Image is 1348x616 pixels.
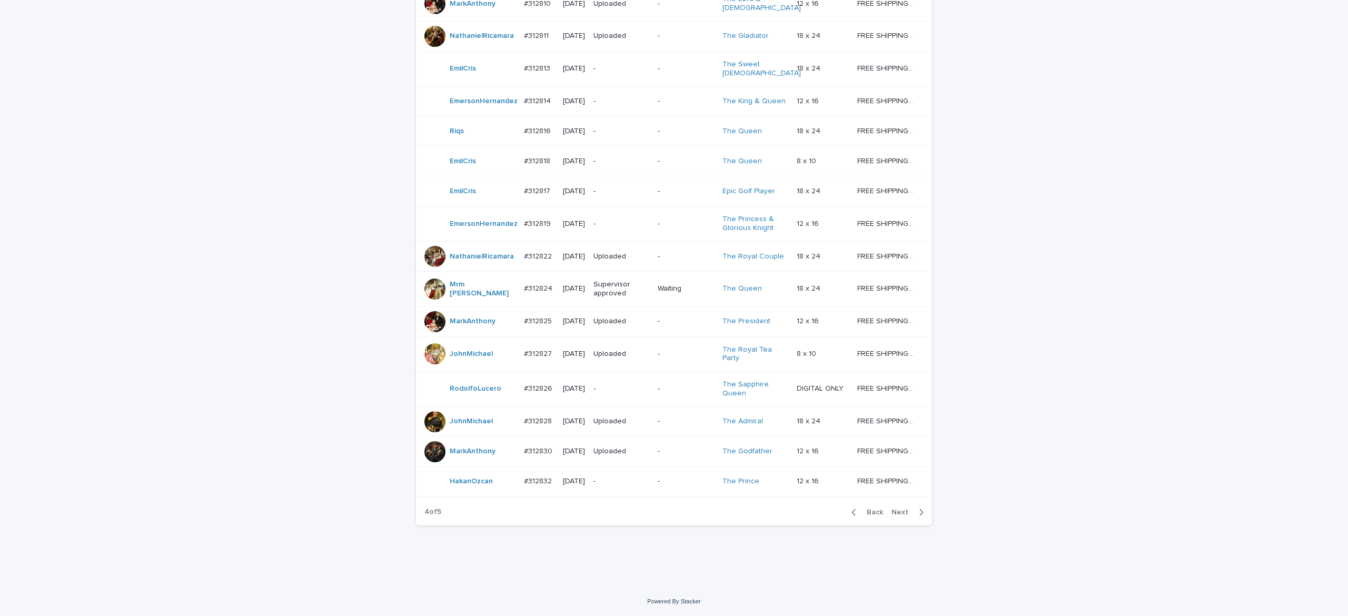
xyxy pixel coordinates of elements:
[797,95,821,106] p: 12 x 16
[722,97,786,106] a: The King & Queen
[658,384,714,393] p: -
[593,384,649,393] p: -
[450,64,476,73] a: EmilCris
[450,187,476,196] a: EmilCris
[450,157,476,166] a: EmilCris
[658,317,714,326] p: -
[593,477,649,486] p: -
[450,127,464,136] a: Riqs
[857,250,917,261] p: FREE SHIPPING - preview in 1-2 business days, after your approval delivery will take 5-10 b.d.
[416,241,932,271] tr: NathanielRicamara #312822#312822 [DATE]Uploaded-The Royal Couple 18 x 2418 x 24 FREE SHIPPING - p...
[722,380,788,398] a: The Sapphire Queen
[563,384,585,393] p: [DATE]
[797,445,821,456] p: 12 x 16
[857,155,917,166] p: FREE SHIPPING - preview in 1-2 business days, after your approval delivery will take 5-10 b.d.
[797,475,821,486] p: 12 x 16
[563,220,585,228] p: [DATE]
[563,417,585,426] p: [DATE]
[524,155,552,166] p: #312818
[593,447,649,456] p: Uploaded
[658,477,714,486] p: -
[416,372,932,407] tr: RodolfoLucero #312826#312826 [DATE]--The Sapphire Queen DIGITAL ONLYDIGITAL ONLY FREE SHIPPING - ...
[524,95,553,106] p: #312814
[722,345,788,363] a: The Royal Tea Party
[857,62,917,73] p: FREE SHIPPING - preview in 1-2 business days, after your approval delivery will take 5-10 b.d.
[797,29,822,41] p: 18 x 24
[416,51,932,86] tr: EmilCris #312813#312813 [DATE]--The Sweet [DEMOGRAPHIC_DATA] 18 x 2418 x 24 FREE SHIPPING - previ...
[450,280,516,298] a: Mrm [PERSON_NAME]
[722,157,762,166] a: The Queen
[593,252,649,261] p: Uploaded
[857,382,917,393] p: FREE SHIPPING - preview in 1-2 business days, after your approval delivery will take 5-10 b.d.
[658,417,714,426] p: -
[593,417,649,426] p: Uploaded
[797,125,822,136] p: 18 x 24
[722,32,769,41] a: The Gladiator
[857,445,917,456] p: FREE SHIPPING - preview in 1-2 business days, after your approval delivery will take 5-10 b.d.
[857,185,917,196] p: FREE SHIPPING - preview in 1-2 business days, after your approval delivery will take 5-10 b.d.
[593,187,649,196] p: -
[857,125,917,136] p: FREE SHIPPING - preview in 1-2 business days, after your approval delivery will take 5-10 b.d.
[416,86,932,116] tr: EmersonHernandez #312814#312814 [DATE]--The King & Queen 12 x 1612 x 16 FREE SHIPPING - preview i...
[797,217,821,228] p: 12 x 16
[593,127,649,136] p: -
[416,21,932,51] tr: NathanielRicamara #312811#312811 [DATE]Uploaded-The Gladiator 18 x 2418 x 24 FREE SHIPPING - prev...
[722,417,763,426] a: The Admiral
[722,284,762,293] a: The Queen
[658,447,714,456] p: -
[857,282,917,293] p: FREE SHIPPING - preview in 1-2 business days, after your approval delivery will take 5-10 b.d.
[563,97,585,106] p: [DATE]
[563,187,585,196] p: [DATE]
[416,306,932,336] tr: MarkAnthony #312825#312825 [DATE]Uploaded-The President 12 x 1612 x 16 FREE SHIPPING - preview in...
[450,97,518,106] a: EmersonHernandez
[524,217,553,228] p: #312819
[524,347,554,359] p: #312827
[563,447,585,456] p: [DATE]
[524,125,553,136] p: #312816
[450,384,501,393] a: RodolfoLucero
[563,317,585,326] p: [DATE]
[860,509,883,516] span: Back
[450,220,518,228] a: EmersonHernandez
[658,187,714,196] p: -
[658,284,714,293] p: Waiting
[416,336,932,372] tr: JohnMichael #312827#312827 [DATE]Uploaded-The Royal Tea Party 8 x 108 x 10 FREE SHIPPING - previe...
[450,477,493,486] a: HakanOzcan
[797,185,822,196] p: 18 x 24
[857,315,917,326] p: FREE SHIPPING - preview in 1-2 business days, after your approval delivery will take 5-10 b.d.
[797,415,822,426] p: 18 x 24
[524,382,554,393] p: #312826
[647,598,700,604] a: Powered By Stacker
[857,347,917,359] p: FREE SHIPPING - preview in 1-2 business days, after your approval delivery will take 5-10 b.d.
[416,466,932,496] tr: HakanOzcan #312832#312832 [DATE]--The Prince 12 x 1612 x 16 FREE SHIPPING - preview in 1-2 busine...
[593,317,649,326] p: Uploaded
[563,252,585,261] p: [DATE]
[658,220,714,228] p: -
[797,62,822,73] p: 18 x 24
[563,64,585,73] p: [DATE]
[658,127,714,136] p: -
[857,217,917,228] p: FREE SHIPPING - preview in 1-2 business days, after your approval delivery will take 5-10 b.d.
[843,508,887,517] button: Back
[658,64,714,73] p: -
[797,315,821,326] p: 12 x 16
[722,60,801,78] a: The Sweet [DEMOGRAPHIC_DATA]
[722,477,759,486] a: The Prince
[722,447,772,456] a: The Godfather
[797,382,846,393] p: DIGITAL ONLY
[416,146,932,176] tr: EmilCris #312818#312818 [DATE]--The Queen 8 x 108 x 10 FREE SHIPPING - preview in 1-2 business da...
[450,417,493,426] a: JohnMichael
[563,127,585,136] p: [DATE]
[524,415,554,426] p: #312828
[797,250,822,261] p: 18 x 24
[891,509,915,516] span: Next
[722,252,784,261] a: The Royal Couple
[416,406,932,436] tr: JohnMichael #312828#312828 [DATE]Uploaded-The Admiral 18 x 2418 x 24 FREE SHIPPING - preview in 1...
[563,284,585,293] p: [DATE]
[524,185,552,196] p: #312817
[563,157,585,166] p: [DATE]
[658,157,714,166] p: -
[416,271,932,306] tr: Mrm [PERSON_NAME] #312824#312824 [DATE]Supervisor approvedWaitingThe Queen 18 x 2418 x 24 FREE SH...
[797,155,818,166] p: 8 x 10
[593,32,649,41] p: Uploaded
